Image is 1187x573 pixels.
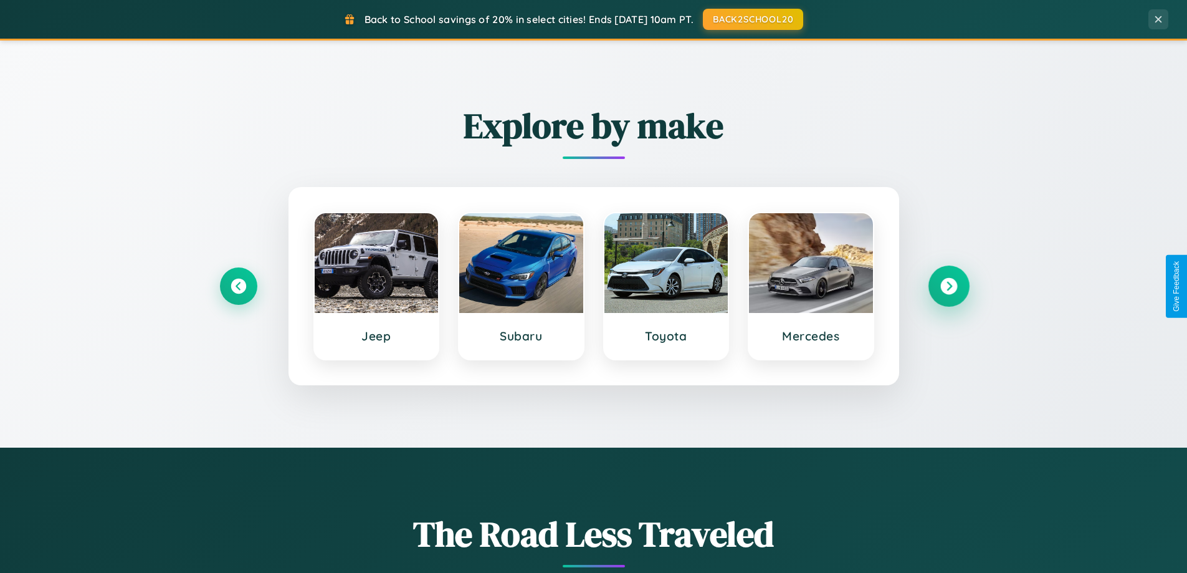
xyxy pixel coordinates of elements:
[220,102,968,150] h2: Explore by make
[365,13,694,26] span: Back to School savings of 20% in select cities! Ends [DATE] 10am PT.
[703,9,803,30] button: BACK2SCHOOL20
[1172,261,1181,312] div: Give Feedback
[327,329,426,344] h3: Jeep
[472,329,571,344] h3: Subaru
[617,329,716,344] h3: Toyota
[220,510,968,558] h1: The Road Less Traveled
[761,329,860,344] h3: Mercedes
